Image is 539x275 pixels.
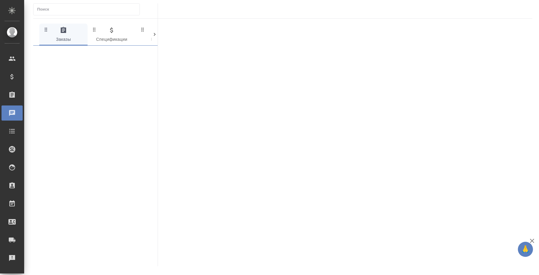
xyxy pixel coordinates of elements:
span: Спецификации [91,27,132,43]
input: Поиск [37,5,140,14]
span: Заказы [43,27,84,43]
svg: Зажми и перетащи, чтобы поменять порядок вкладок [91,27,97,32]
span: Клиенты [140,27,181,43]
button: 🙏 [518,242,533,257]
svg: Зажми и перетащи, чтобы поменять порядок вкладок [140,27,146,32]
span: 🙏 [520,243,531,256]
svg: Зажми и перетащи, чтобы поменять порядок вкладок [43,27,49,32]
